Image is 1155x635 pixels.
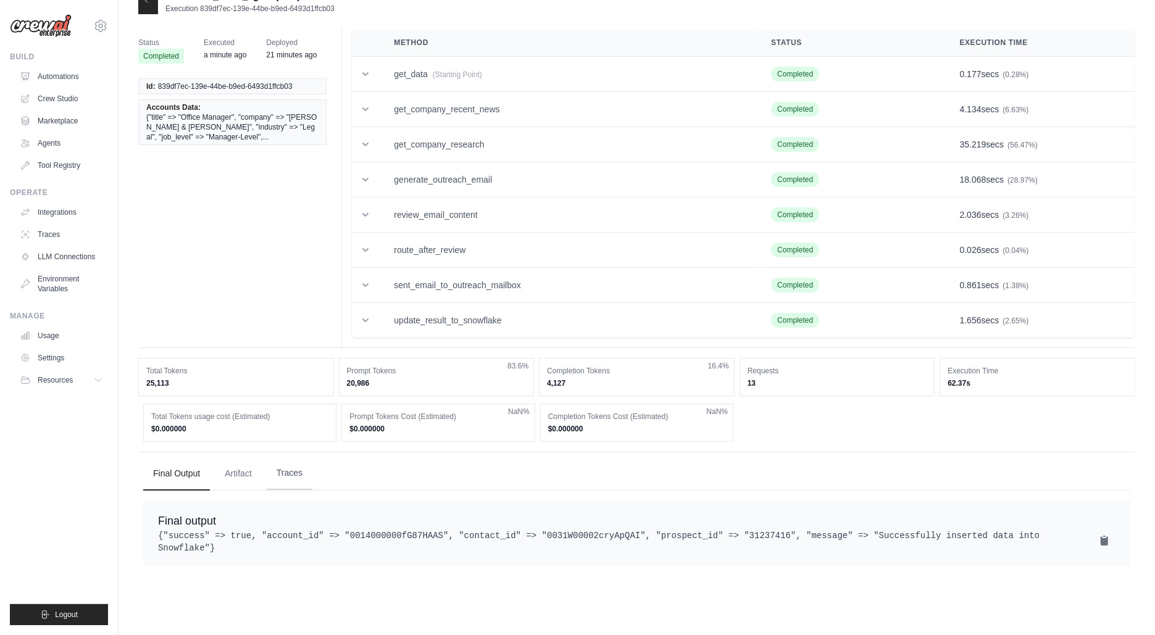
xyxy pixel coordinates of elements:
td: secs [945,162,1135,197]
button: Logout [10,604,108,625]
td: update_result_to_snowflake [379,303,756,338]
iframe: Chat Widget [1093,576,1155,635]
button: Traces [267,457,312,490]
span: 2.036 [960,210,982,220]
button: Resources [15,370,108,390]
dd: 62.37s [948,378,1127,388]
a: Agents [15,133,108,153]
span: (0.28%) [1003,70,1028,79]
td: secs [945,57,1135,92]
span: NaN% [508,407,530,417]
span: (56.47%) [1007,141,1038,149]
span: 4.134 [960,104,982,114]
a: Crew Studio [15,89,108,109]
td: get_data [379,57,756,92]
span: 18.068 [960,175,986,185]
dd: $0.000000 [548,424,725,434]
a: Usage [15,326,108,346]
span: Resources [38,375,73,385]
dt: Prompt Tokens [347,366,527,376]
span: NaN% [707,407,728,417]
img: Logo [10,14,72,38]
span: Deployed [266,36,317,49]
span: (2.65%) [1003,317,1028,325]
dt: Completion Tokens [547,366,727,376]
th: Method [379,29,756,57]
dt: Total Tokens usage cost (Estimated) [151,412,328,421]
td: secs [945,92,1135,127]
span: 1.656 [960,315,982,325]
time: September 4, 2025 at 14:36 PDT [266,51,317,59]
span: 83.6% [507,361,528,371]
td: secs [945,303,1135,338]
td: secs [945,197,1135,233]
th: Execution Time [945,29,1135,57]
dd: $0.000000 [151,424,328,434]
dt: Total Tokens [146,366,326,376]
div: Build [10,52,108,62]
span: (0.04%) [1003,246,1028,255]
a: Marketplace [15,111,108,131]
span: Completed [771,243,819,257]
span: Executed [204,36,246,49]
span: 0.861 [960,280,982,290]
a: Automations [15,67,108,86]
span: Status [138,36,184,49]
dd: 4,127 [547,378,727,388]
td: route_after_review [379,233,756,268]
td: get_company_recent_news [379,92,756,127]
td: secs [945,233,1135,268]
span: Id: [146,81,156,91]
td: generate_outreach_email [379,162,756,197]
button: Artifact [215,457,262,491]
span: (3.26%) [1003,211,1028,220]
a: Tool Registry [15,156,108,175]
dt: Prompt Tokens Cost (Estimated) [349,412,527,421]
dt: Completion Tokens Cost (Estimated) [548,412,725,421]
div: Operate [10,188,108,197]
dd: $0.000000 [349,424,527,434]
span: {"title" => "Office Manager", "company" => "[PERSON_NAME] & [PERSON_NAME]", "industry" => "Legal"... [146,112,319,142]
dd: 20,986 [347,378,527,388]
span: Completed [138,49,184,64]
th: Status [756,29,944,57]
dd: 13 [748,378,927,388]
a: Integrations [15,202,108,222]
span: Completed [771,207,819,222]
span: (Starting Point) [433,70,482,79]
span: (6.63%) [1003,106,1028,114]
span: 35.219 [960,139,986,149]
td: secs [945,127,1135,162]
span: Accounts Data: [146,102,201,112]
span: Completed [771,137,819,152]
span: Final output [158,515,216,527]
span: 839df7ec-139e-44be-b9ed-6493d1ffcb03 [158,81,293,91]
span: 0.026 [960,245,982,255]
time: September 4, 2025 at 14:56 PDT [204,51,246,59]
td: secs [945,268,1135,303]
span: 0.177 [960,69,982,79]
a: LLM Connections [15,247,108,267]
td: sent_email_to_outreach_mailbox [379,268,756,303]
p: Execution 839df7ec-139e-44be-b9ed-6493d1ffcb03 [165,4,335,14]
a: Traces [15,225,108,244]
dd: 25,113 [146,378,326,388]
span: (28.97%) [1007,176,1038,185]
dt: Requests [748,366,927,376]
span: (1.38%) [1003,281,1028,290]
span: Completed [771,313,819,328]
span: Completed [771,172,819,187]
button: Final Output [143,457,210,491]
span: Completed [771,278,819,293]
pre: {"success" => true, "account_id" => "0014000000fG87HAAS", "contact_id" => "0031W00002cryApQAI", "... [158,529,1115,554]
dt: Execution Time [948,366,1127,376]
span: Logout [55,610,78,620]
a: Settings [15,348,108,368]
td: get_company_research [379,127,756,162]
a: Environment Variables [15,269,108,299]
span: Completed [771,102,819,117]
span: Completed [771,67,819,81]
td: review_email_content [379,197,756,233]
span: 16.4% [708,361,729,371]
